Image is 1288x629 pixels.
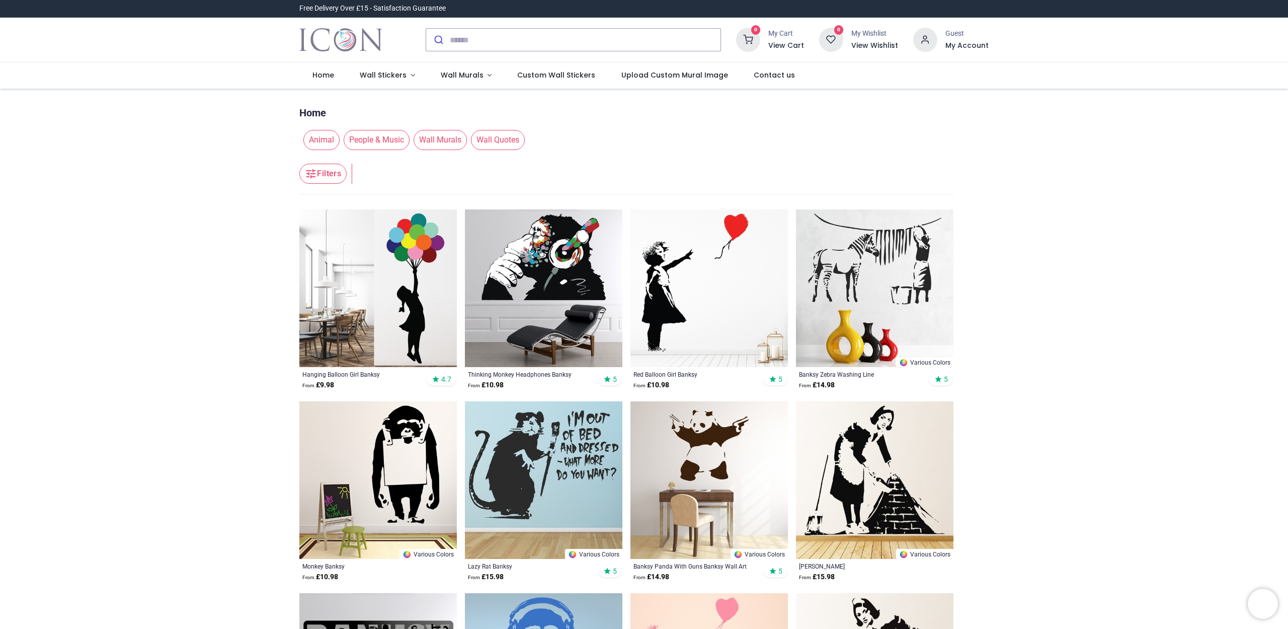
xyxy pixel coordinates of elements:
[1248,589,1278,619] iframe: Brevo live chat
[414,130,467,150] span: Wall Murals
[799,370,920,378] a: Banksy Zebra Washing Line
[736,35,760,43] a: 0
[302,383,314,388] span: From
[633,562,755,570] a: Banksy Panda With Guns Banksy Wall Art
[468,370,589,378] a: Thinking Monkey Headphones Banksy
[302,370,424,378] a: Hanging Balloon Girl Banksy
[633,572,669,582] strong: £ 14.98
[944,375,948,384] span: 5
[768,29,804,39] div: My Cart
[441,375,451,384] span: 4.7
[299,401,457,559] img: Monkey Banksy Wall Sticker
[834,25,844,35] sup: 0
[778,375,782,384] span: 5
[799,572,835,582] strong: £ 15.98
[851,41,898,51] a: View Wishlist
[347,62,428,89] a: Wall Stickers
[754,70,795,80] span: Contact us
[517,70,595,80] span: Custom Wall Stickers
[945,41,989,51] a: My Account
[778,567,782,576] span: 5
[344,130,410,150] span: People & Music
[426,29,450,51] button: Submit
[799,562,920,570] a: [PERSON_NAME]
[819,35,843,43] a: 0
[633,575,646,580] span: From
[896,549,953,559] a: Various Colors
[428,62,505,89] a: Wall Murals
[633,370,755,378] a: Red Balloon Girl Banksy
[299,106,326,120] a: Home
[299,130,340,150] button: Animal
[302,572,338,582] strong: £ 10.98
[751,25,761,35] sup: 0
[568,550,577,559] img: Color Wheel
[360,70,407,80] span: Wall Stickers
[468,572,504,582] strong: £ 15.98
[468,380,504,390] strong: £ 10.98
[565,549,622,559] a: Various Colors
[945,29,989,39] div: Guest
[299,4,446,14] div: Free Delivery Over £15 - Satisfaction Guarantee
[465,209,622,367] img: Thinking Monkey Headphones Banksy Wall Sticker
[899,550,908,559] img: Color Wheel
[777,4,989,14] iframe: Customer reviews powered by Trustpilot
[302,380,334,390] strong: £ 9.98
[299,26,382,54] a: Logo of Icon Wall Stickers
[302,575,314,580] span: From
[467,130,525,150] button: Wall Quotes
[468,575,480,580] span: From
[633,383,646,388] span: From
[399,549,457,559] a: Various Colors
[340,130,410,150] button: People & Music
[303,130,340,150] span: Animal
[403,550,412,559] img: Color Wheel
[471,130,525,150] span: Wall Quotes
[796,401,953,559] img: Maid Banksy Wall Sticker
[312,70,334,80] span: Home
[299,26,382,54] img: Icon Wall Stickers
[796,209,953,367] img: Banksy Zebra Washing Line Wall Sticker
[799,383,811,388] span: From
[734,550,743,559] img: Color Wheel
[468,562,589,570] a: Lazy Rat Banksy
[468,383,480,388] span: From
[630,209,788,367] img: Red Balloon Girl Banksy Wall Sticker
[621,70,728,80] span: Upload Custom Mural Image
[899,358,908,367] img: Color Wheel
[799,575,811,580] span: From
[299,209,457,367] img: Hanging Balloon Girl Banksy Wall Sticker
[896,357,953,367] a: Various Colors
[302,562,424,570] a: Monkey Banksy
[299,164,347,184] button: Filters
[731,549,788,559] a: Various Colors
[613,375,617,384] span: 5
[768,41,804,51] a: View Cart
[465,401,622,559] img: Lazy Rat Banksy Wall Sticker
[633,380,669,390] strong: £ 10.98
[851,29,898,39] div: My Wishlist
[441,70,484,80] span: Wall Murals
[630,401,788,559] img: Banksy Panda With Guns Wall Sticker Banksy Wall Art
[410,130,467,150] button: Wall Murals
[613,567,617,576] span: 5
[799,380,835,390] strong: £ 14.98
